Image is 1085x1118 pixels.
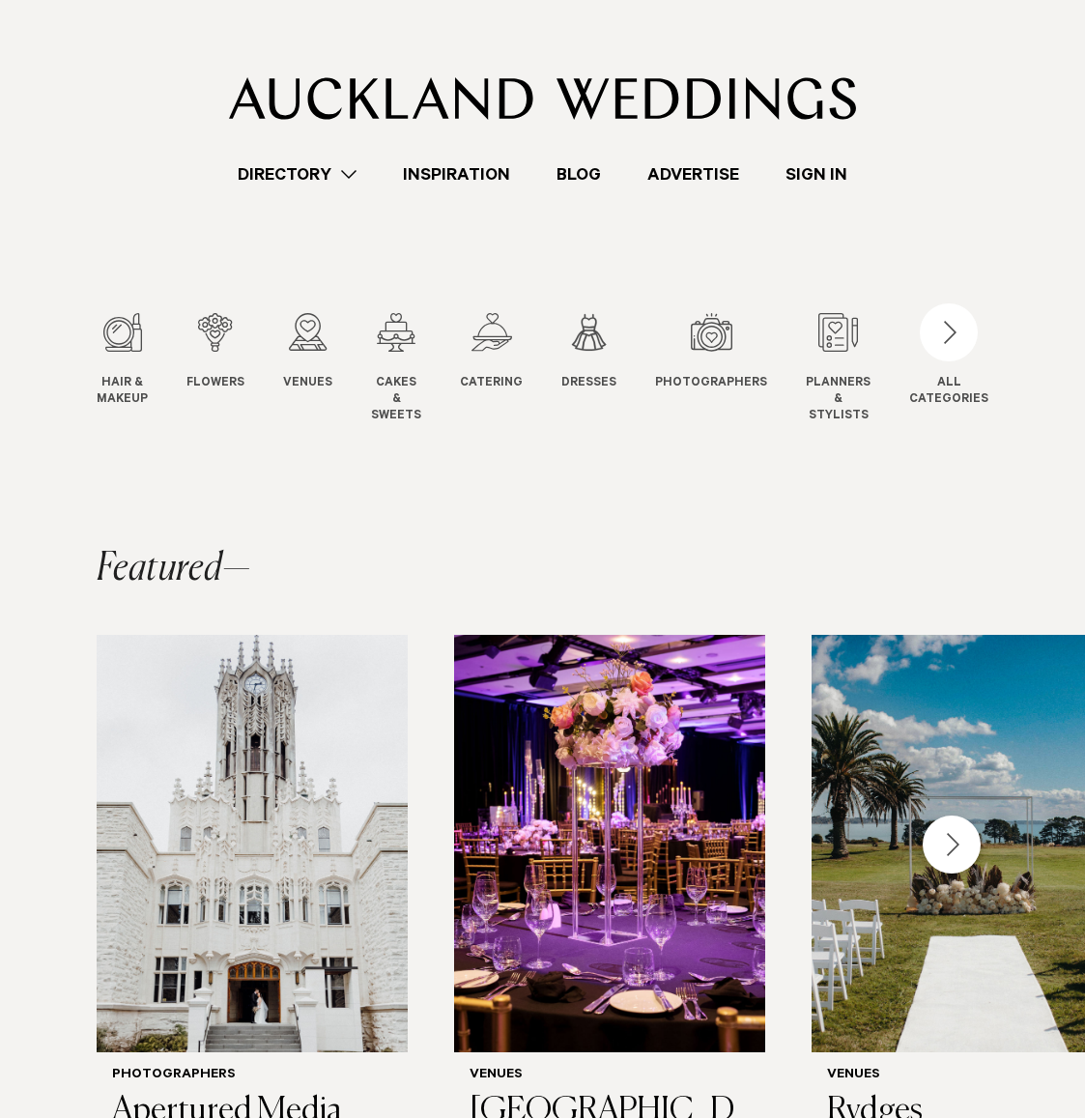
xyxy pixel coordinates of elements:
[561,313,616,392] a: Dresses
[186,313,283,424] swiper-slide: 2 / 12
[762,161,871,187] a: Sign In
[655,313,806,424] swiper-slide: 7 / 12
[470,1068,750,1084] h6: Venues
[97,635,408,1052] img: Auckland Weddings Photographers | Apertured Media
[561,313,655,424] swiper-slide: 6 / 12
[624,161,762,187] a: Advertise
[371,313,460,424] swiper-slide: 4 / 12
[112,1068,392,1084] h6: Photographers
[371,376,421,424] span: Cakes & Sweets
[806,313,871,424] a: Planners & Stylists
[533,161,624,187] a: Blog
[561,376,616,392] span: Dresses
[186,376,244,392] span: Flowers
[460,313,523,392] a: Catering
[97,550,251,588] h2: Featured
[186,313,244,392] a: Flowers
[214,161,380,187] a: Directory
[283,376,332,392] span: Venues
[283,313,371,424] swiper-slide: 3 / 12
[909,313,988,404] button: ALLCATEGORIES
[283,313,332,392] a: Venues
[97,376,148,409] span: Hair & Makeup
[97,313,186,424] swiper-slide: 1 / 12
[380,161,533,187] a: Inspiration
[229,77,856,120] img: Auckland Weddings Logo
[371,313,421,424] a: Cakes & Sweets
[806,376,871,424] span: Planners & Stylists
[909,376,988,409] div: ALL CATEGORIES
[655,376,767,392] span: Photographers
[806,313,909,424] swiper-slide: 8 / 12
[460,376,523,392] span: Catering
[460,313,561,424] swiper-slide: 5 / 12
[454,635,765,1052] img: Auckland Weddings Venues | Pullman Auckland Hotel
[655,313,767,392] a: Photographers
[97,313,148,409] a: Hair & Makeup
